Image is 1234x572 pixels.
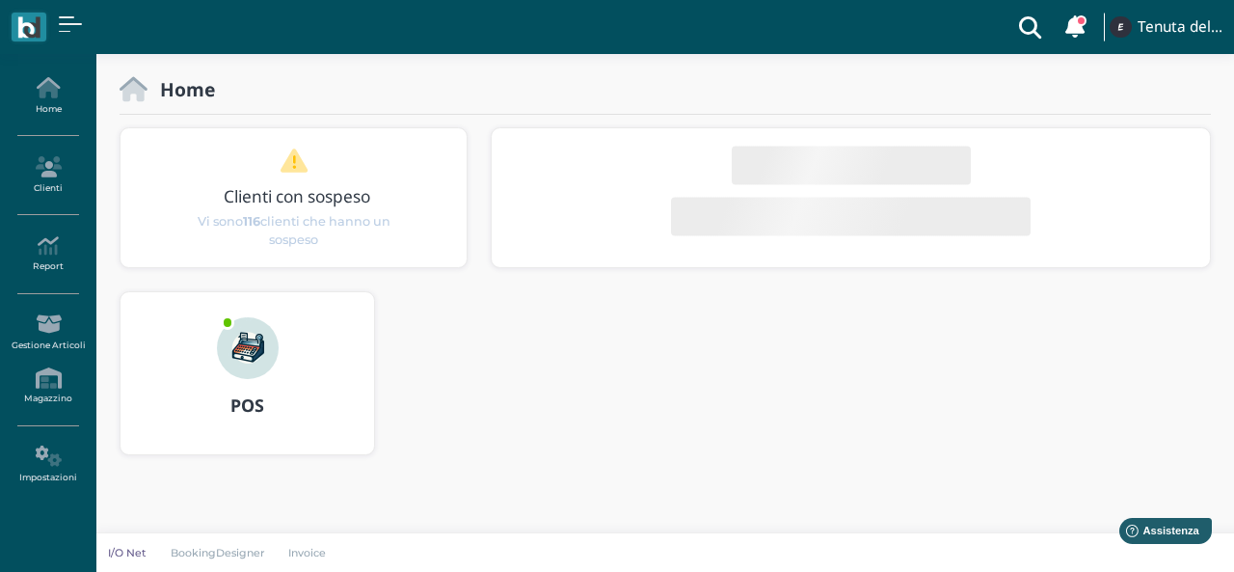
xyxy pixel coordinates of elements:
img: ... [217,317,279,379]
a: Clienti con sospeso Vi sono116clienti che hanno un sospeso [157,148,430,249]
b: POS [230,394,264,417]
img: logo [17,16,40,39]
div: 1 / 1 [121,128,468,267]
a: Gestione Articoli [6,306,90,359]
a: ... POS [120,291,375,478]
span: Assistenza [57,15,127,30]
a: Clienti [6,149,90,202]
iframe: Help widget launcher [1097,512,1218,556]
a: Home [6,69,90,123]
a: Magazzino [6,360,90,413]
a: ... Tenuta del Barco [1107,4,1222,50]
b: 116 [243,213,260,228]
img: ... [1110,16,1131,38]
h3: Clienti con sospeso [161,187,434,205]
h4: Tenuta del Barco [1138,19,1222,36]
a: Impostazioni [6,438,90,491]
h2: Home [148,79,215,99]
span: Vi sono clienti che hanno un sospeso [192,211,396,248]
a: Report [6,228,90,281]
